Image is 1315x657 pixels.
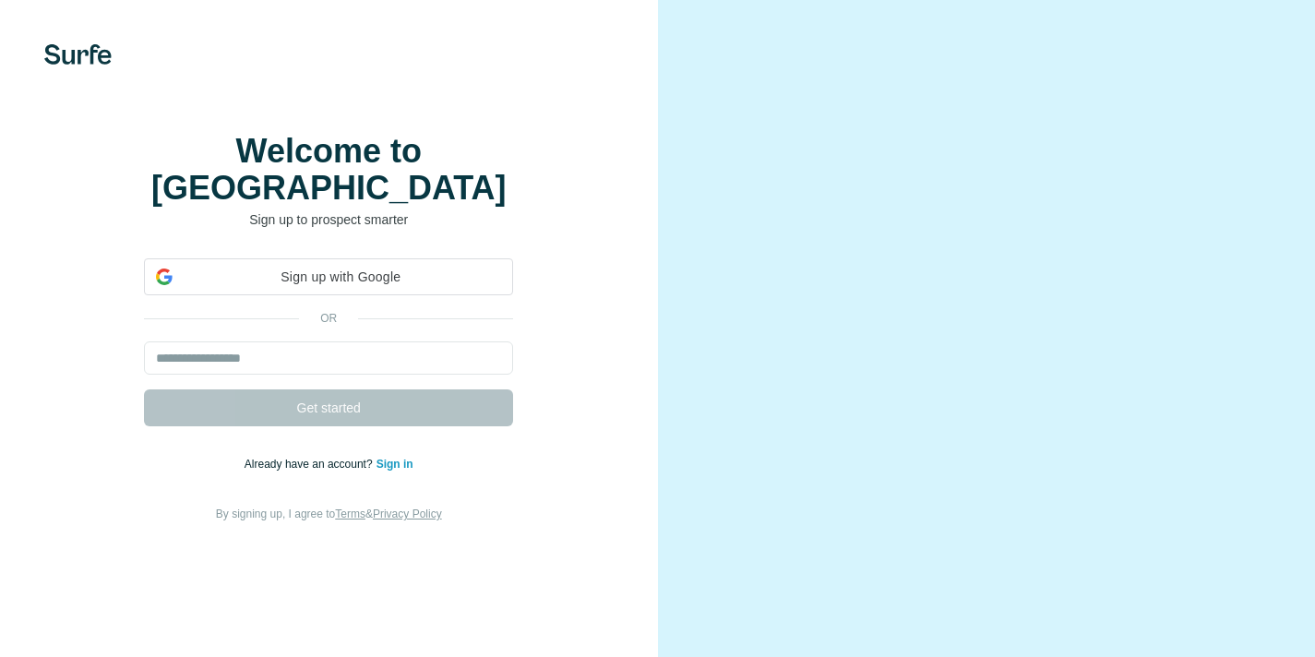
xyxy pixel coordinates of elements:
[144,210,513,229] p: Sign up to prospect smarter
[216,508,442,520] span: By signing up, I agree to &
[373,508,442,520] a: Privacy Policy
[144,133,513,207] h1: Welcome to [GEOGRAPHIC_DATA]
[377,458,413,471] a: Sign in
[335,508,365,520] a: Terms
[44,44,112,65] img: Surfe's logo
[180,268,501,287] span: Sign up with Google
[299,310,358,327] p: or
[144,258,513,295] div: Sign up with Google
[245,458,377,471] span: Already have an account?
